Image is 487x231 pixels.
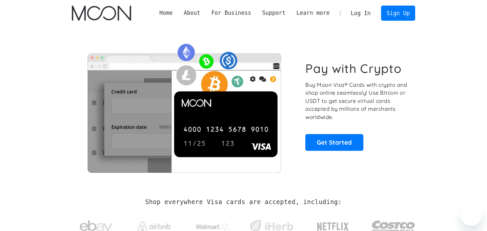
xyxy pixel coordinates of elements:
[211,9,251,17] div: For Business
[154,9,178,17] a: Home
[196,223,229,231] img: Walmart
[262,9,285,17] div: Support
[305,61,402,76] h1: Pay with Crypto
[381,6,415,20] a: Sign Up
[184,9,200,17] div: About
[461,205,482,226] iframe: Button to launch messaging window
[72,6,131,21] a: home
[257,9,291,17] div: Support
[178,9,206,17] div: About
[206,9,257,17] div: For Business
[296,9,330,17] div: Learn more
[72,6,131,21] img: Moon Logo
[291,9,335,17] div: Learn more
[305,134,363,150] a: Get Started
[305,81,408,121] p: Buy Moon Visa® Cards with crypto and shop online seamlessly! Use Bitcoin or USDT to get secure vi...
[145,198,342,206] h2: Shop everywhere Visa cards are accepted, including:
[345,6,376,20] a: Log In
[72,39,296,173] img: Moon Cards let you spend your crypto anywhere Visa is accepted.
